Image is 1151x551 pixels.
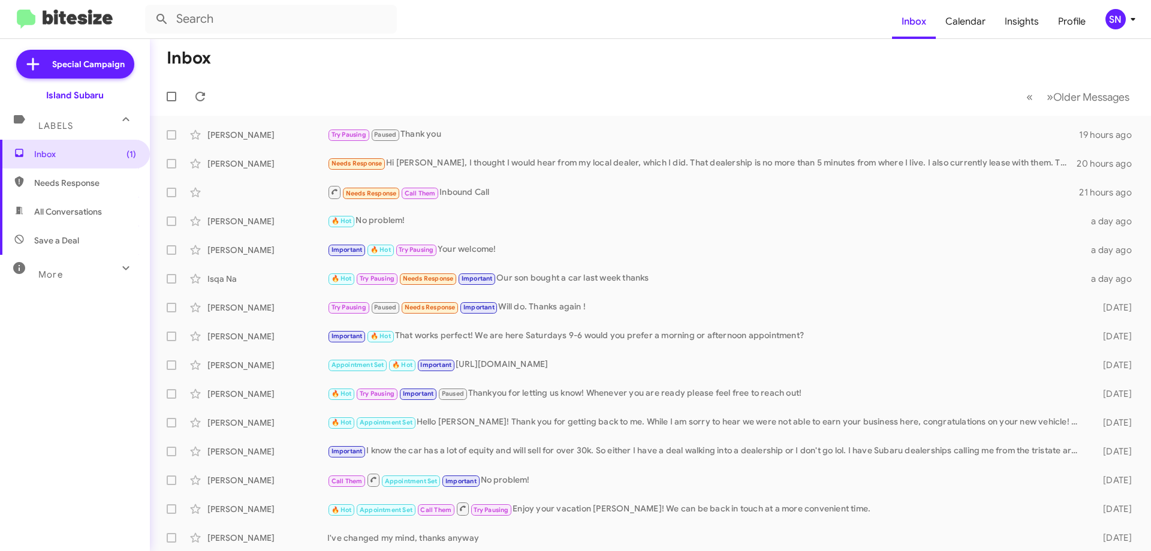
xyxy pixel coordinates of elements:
span: Important [332,447,363,455]
div: SN [1105,9,1126,29]
span: Try Pausing [332,131,366,138]
span: Call Them [405,189,436,197]
div: No problem! [327,472,1084,487]
span: Paused [442,390,464,398]
span: Needs Response [403,275,454,282]
div: [DATE] [1084,474,1141,486]
div: [PERSON_NAME] [207,158,327,170]
div: Island Subaru [46,89,104,101]
div: [PERSON_NAME] [207,532,327,544]
button: Next [1039,85,1137,109]
span: Labels [38,121,73,131]
span: Inbox [34,148,136,160]
button: Previous [1019,85,1040,109]
span: Appointment Set [385,477,438,485]
div: [DATE] [1084,532,1141,544]
span: Important [332,246,363,254]
span: Needs Response [405,303,456,311]
div: [PERSON_NAME] [207,129,327,141]
div: Your welcome! [327,243,1084,257]
div: [PERSON_NAME] [207,244,327,256]
span: Important [403,390,434,398]
span: Appointment Set [360,418,412,426]
div: Thank you [327,128,1079,141]
div: Our son bought a car last week thanks [327,272,1084,285]
div: [PERSON_NAME] [207,215,327,227]
div: That works perfect! We are here Saturdays 9-6 would you prefer a morning or afternoon appointment? [327,329,1084,343]
span: Call Them [332,477,363,485]
a: Special Campaign [16,50,134,79]
button: SN [1095,9,1138,29]
span: Appointment Set [360,506,412,514]
div: Isqa Na [207,273,327,285]
div: [PERSON_NAME] [207,417,327,429]
span: 🔥 Hot [332,418,352,426]
span: Important [462,275,493,282]
div: [DATE] [1084,359,1141,371]
nav: Page navigation example [1020,85,1137,109]
div: [PERSON_NAME] [207,330,327,342]
span: (1) [126,148,136,160]
div: [PERSON_NAME] [207,302,327,314]
div: 21 hours ago [1079,186,1141,198]
div: [PERSON_NAME] [207,388,327,400]
span: Important [332,332,363,340]
a: Inbox [892,4,936,39]
a: Profile [1048,4,1095,39]
span: Appointment Set [332,361,384,369]
div: a day ago [1084,244,1141,256]
span: 🔥 Hot [332,217,352,225]
span: Important [445,477,477,485]
a: Calendar [936,4,995,39]
span: « [1026,89,1033,104]
div: Thankyou for letting us know! Whenever you are ready please feel free to reach out! [327,387,1084,401]
span: 🔥 Hot [332,275,352,282]
div: Hi [PERSON_NAME], I thought I would hear from my local dealer, which I did. That dealership is no... [327,156,1077,170]
div: [PERSON_NAME] [207,503,327,515]
span: 🔥 Hot [370,246,391,254]
div: [DATE] [1084,388,1141,400]
span: Try Pausing [360,390,394,398]
span: 🔥 Hot [392,361,412,369]
span: 🔥 Hot [332,506,352,514]
div: Hello [PERSON_NAME]! Thank you for getting back to me. While I am sorry to hear we were not able ... [327,415,1084,429]
span: 🔥 Hot [370,332,391,340]
div: [DATE] [1084,330,1141,342]
div: a day ago [1084,215,1141,227]
div: 19 hours ago [1079,129,1141,141]
span: Try Pausing [332,303,366,311]
span: Try Pausing [399,246,433,254]
div: [PERSON_NAME] [207,359,327,371]
div: Enjoy your vacation [PERSON_NAME]! We can be back in touch at a more convenient time. [327,501,1084,516]
div: a day ago [1084,273,1141,285]
div: 20 hours ago [1077,158,1141,170]
span: Try Pausing [474,506,508,514]
a: Insights [995,4,1048,39]
span: Important [420,361,451,369]
div: Inbound Call [327,185,1079,200]
span: Call Them [420,506,451,514]
div: [PERSON_NAME] [207,474,327,486]
div: [DATE] [1084,417,1141,429]
span: 🔥 Hot [332,390,352,398]
span: Special Campaign [52,58,125,70]
span: Save a Deal [34,234,79,246]
span: » [1047,89,1053,104]
span: Needs Response [346,189,397,197]
div: [DATE] [1084,302,1141,314]
div: [URL][DOMAIN_NAME] [327,358,1084,372]
h1: Inbox [167,49,211,68]
span: Paused [374,131,396,138]
div: I know the car has a lot of equity and will sell for over 30k. So either I have a deal walking in... [327,444,1084,458]
span: Important [463,303,495,311]
span: More [38,269,63,280]
span: All Conversations [34,206,102,218]
span: Try Pausing [360,275,394,282]
span: Needs Response [332,159,382,167]
span: Paused [374,303,396,311]
div: [PERSON_NAME] [207,445,327,457]
div: [DATE] [1084,445,1141,457]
